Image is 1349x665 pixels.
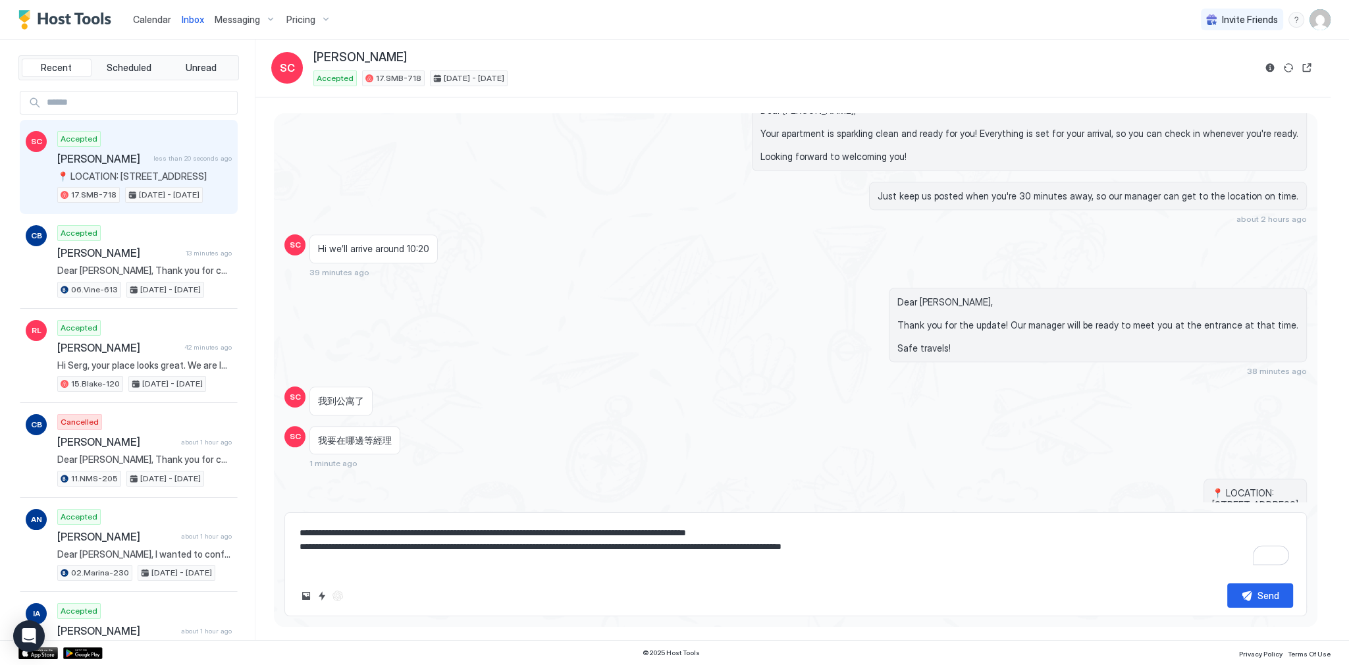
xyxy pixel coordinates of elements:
span: Dear [PERSON_NAME], I wanted to confirm if everything is in order for your arrival on [DATE]. Kin... [57,548,232,560]
span: [PERSON_NAME] [57,341,179,354]
div: Send [1257,589,1279,602]
span: © 2025 Host Tools [643,649,700,657]
button: Unread [166,59,236,77]
span: CB [31,419,42,431]
span: Accepted [61,322,97,334]
span: Invite Friends [1222,14,1278,26]
span: [DATE] - [DATE] [151,567,212,579]
a: Terms Of Use [1288,646,1331,660]
span: 15.Blake-120 [71,378,120,390]
span: about 1 hour ago [181,627,232,635]
div: Open Intercom Messenger [13,620,45,652]
span: Inbox [182,14,204,25]
span: Dear [PERSON_NAME], Thank you for choosing to stay at our apartment. 📅 I’d like to confirm your r... [57,454,232,465]
span: Privacy Policy [1239,650,1283,658]
button: Upload image [298,588,314,604]
span: Hi Serg, your place looks great. We are looking forward to our visit. [PERSON_NAME] [57,359,232,371]
span: about 1 hour ago [181,438,232,446]
span: 我要在哪邊等經理 [318,435,392,446]
span: SC [290,391,301,403]
span: about 1 hour ago [181,532,232,541]
span: 06.Vine-613 [71,284,118,296]
span: 📍 LOCATION: [STREET_ADDRESS] [1212,487,1298,510]
span: Accepted [61,133,97,145]
span: [PERSON_NAME] [57,246,180,259]
button: Recent [22,59,92,77]
span: Hi we’ll arrive around 10:20 [318,243,429,255]
span: Dear [PERSON_NAME], Your apartment is sparkling clean and ready for you! Everything is set for yo... [760,105,1298,163]
span: RL [32,325,41,336]
span: IA [33,608,40,620]
span: 13 minutes ago [186,249,232,257]
span: 42 minutes ago [184,343,232,352]
span: [DATE] - [DATE] [140,284,201,296]
a: Privacy Policy [1239,646,1283,660]
span: CB [31,230,42,242]
span: SC [290,239,301,251]
span: 17.SMB-718 [71,189,117,201]
span: [PERSON_NAME] [57,530,176,543]
span: [DATE] - [DATE] [139,189,199,201]
span: 02.Marina-230 [71,567,129,579]
div: tab-group [18,55,239,80]
a: Google Play Store [63,647,103,659]
span: 38 minutes ago [1247,366,1307,376]
div: User profile [1309,9,1331,30]
button: Reservation information [1262,60,1278,76]
span: 📍 LOCATION: [STREET_ADDRESS] [57,171,232,182]
a: Host Tools Logo [18,10,117,30]
input: Input Field [41,92,237,114]
button: Scheduled [94,59,164,77]
button: Quick reply [314,588,330,604]
button: Open reservation [1299,60,1315,76]
span: less than 20 seconds ago [153,154,232,163]
span: SC [31,136,42,147]
textarea: To enrich screen reader interactions, please activate Accessibility in Grammarly extension settings [298,521,1293,573]
a: Inbox [182,13,204,26]
span: Accepted [61,605,97,617]
span: SC [290,431,301,442]
span: AN [31,514,42,525]
span: 39 minutes ago [309,267,369,277]
span: [PERSON_NAME] [313,50,407,65]
span: Dear [PERSON_NAME], Thank you for the update! Our manager will be ready to meet you at the entran... [897,296,1298,354]
span: [DATE] - [DATE] [140,473,201,485]
span: Unread [186,62,217,74]
span: Accepted [61,511,97,523]
a: Calendar [133,13,171,26]
span: Recent [41,62,72,74]
div: menu [1288,12,1304,28]
span: 11.NMS-205 [71,473,118,485]
span: Pricing [286,14,315,26]
button: Send [1227,583,1293,608]
span: [PERSON_NAME] [57,435,176,448]
span: SC [280,60,295,76]
span: [DATE] - [DATE] [444,72,504,84]
button: Sync reservation [1281,60,1296,76]
span: [DATE] - [DATE] [142,378,203,390]
span: Messaging [215,14,260,26]
a: App Store [18,647,58,659]
span: Dear [PERSON_NAME], Thank you for choosing to stay at our apartment. 📅 I’d like to confirm your r... [57,265,232,277]
span: about 2 hours ago [1236,214,1307,224]
span: Accepted [61,227,97,239]
span: Calendar [133,14,171,25]
span: [PERSON_NAME] [57,624,176,637]
span: Cancelled [61,416,99,428]
span: 我到公寓了 [318,395,364,407]
span: Accepted [317,72,354,84]
span: Just keep us posted when you're 30 minutes away, so our manager can get to the location on time. [878,190,1298,202]
span: 1 minute ago [309,458,357,468]
span: 17.SMB-718 [376,72,421,84]
span: [PERSON_NAME] [57,152,148,165]
span: Terms Of Use [1288,650,1331,658]
span: Scheduled [107,62,151,74]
